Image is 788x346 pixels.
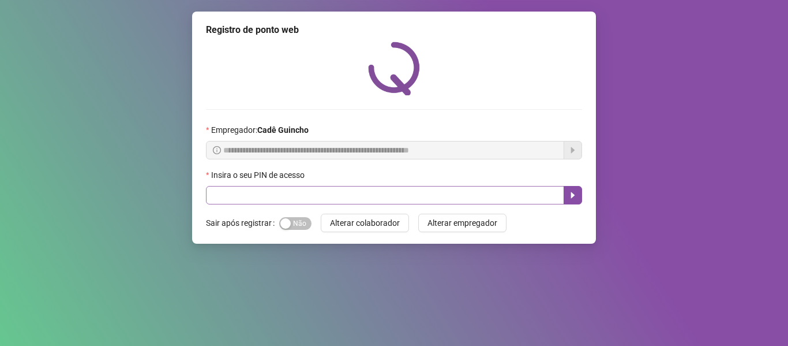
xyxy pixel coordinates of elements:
[568,191,577,200] span: caret-right
[368,42,420,95] img: QRPoint
[206,214,279,232] label: Sair após registrar
[330,217,400,229] span: Alterar colaborador
[211,124,309,136] span: Empregador :
[321,214,409,232] button: Alterar colaborador
[213,146,221,154] span: info-circle
[427,217,497,229] span: Alterar empregador
[206,23,582,37] div: Registro de ponto web
[206,169,312,181] label: Insira o seu PIN de acesso
[257,125,309,135] strong: Cadê Guincho
[418,214,506,232] button: Alterar empregador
